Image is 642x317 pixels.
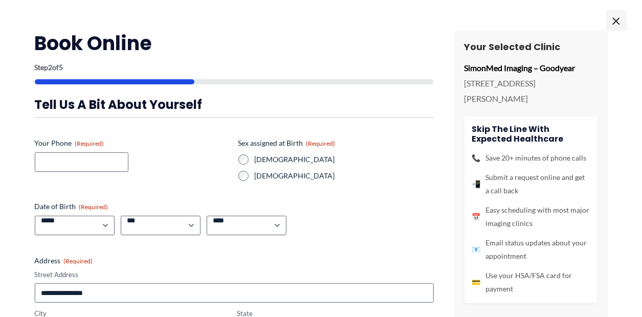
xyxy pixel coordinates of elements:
span: 💳 [472,276,481,289]
li: Save 20+ minutes of phone calls [472,151,590,165]
span: (Required) [306,140,336,147]
label: Street Address [35,270,434,280]
legend: Sex assigned at Birth [238,138,336,148]
span: 📲 [472,177,481,191]
span: 📧 [472,243,481,256]
label: [DEMOGRAPHIC_DATA] [255,171,434,181]
li: Use your HSA/FSA card for payment [472,269,590,296]
legend: Date of Birth [35,201,108,212]
span: 📞 [472,151,481,165]
span: 2 [49,63,53,72]
li: Submit a request online and get a call back [472,171,590,197]
legend: Address [35,256,93,266]
span: (Required) [75,140,104,147]
li: Easy scheduling with most major imaging clinics [472,203,590,230]
p: SimonMed Imaging – Goodyear [464,60,597,76]
span: (Required) [79,203,108,211]
label: Your Phone [35,138,230,148]
h2: Book Online [35,31,434,56]
span: 📅 [472,210,481,223]
li: Email status updates about your appointment [472,236,590,263]
h3: Tell us a bit about yourself [35,97,434,112]
span: × [606,10,627,31]
span: 5 [59,63,63,72]
h3: Your Selected Clinic [464,41,597,53]
p: Step of [35,64,434,71]
span: (Required) [64,257,93,265]
p: [STREET_ADDRESS][PERSON_NAME] [464,76,597,106]
h4: Skip the line with Expected Healthcare [472,124,590,144]
label: [DEMOGRAPHIC_DATA] [255,154,434,165]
